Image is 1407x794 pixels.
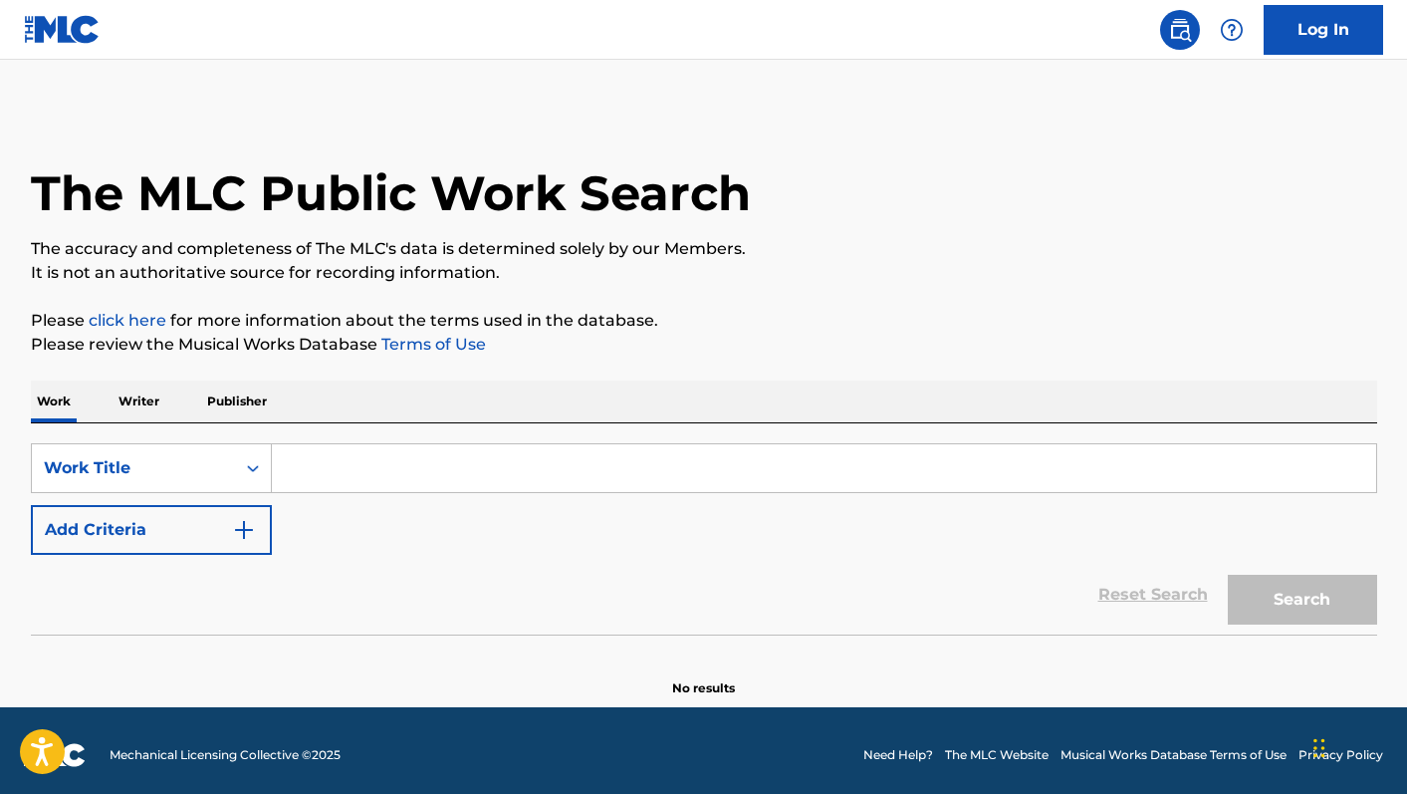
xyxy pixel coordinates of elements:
[201,381,273,422] p: Publisher
[31,261,1377,285] p: It is not an authoritative source for recording information.
[1212,10,1252,50] div: Help
[31,309,1377,333] p: Please for more information about the terms used in the database.
[31,381,77,422] p: Work
[377,335,486,354] a: Terms of Use
[1307,698,1407,794] iframe: Chat Widget
[863,746,933,764] a: Need Help?
[945,746,1049,764] a: The MLC Website
[1264,5,1383,55] a: Log In
[1160,10,1200,50] a: Public Search
[672,656,735,697] p: No results
[1298,746,1383,764] a: Privacy Policy
[31,237,1377,261] p: The accuracy and completeness of The MLC's data is determined solely by our Members.
[31,333,1377,357] p: Please review the Musical Works Database
[1220,18,1244,42] img: help
[31,505,272,555] button: Add Criteria
[1060,746,1287,764] a: Musical Works Database Terms of Use
[31,163,751,223] h1: The MLC Public Work Search
[44,456,223,480] div: Work Title
[1313,718,1325,778] div: Drag
[232,518,256,542] img: 9d2ae6d4665cec9f34b9.svg
[31,443,1377,635] form: Search Form
[89,311,166,330] a: click here
[110,746,341,764] span: Mechanical Licensing Collective © 2025
[113,381,165,422] p: Writer
[1168,18,1192,42] img: search
[24,15,101,44] img: MLC Logo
